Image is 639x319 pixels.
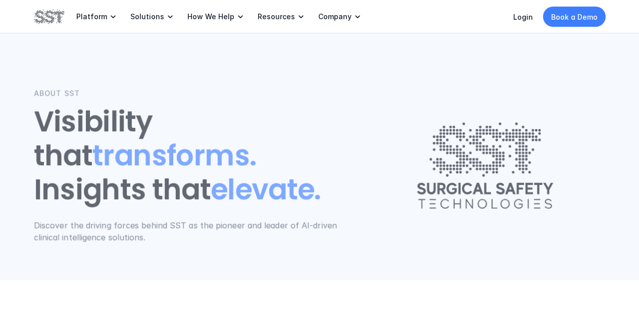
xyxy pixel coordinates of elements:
[76,12,107,21] p: Platform
[258,12,295,21] p: Resources
[543,7,606,27] a: Book a Demo
[34,219,346,244] p: Discover the driving forces behind SST as the pioneer and leader of AI-driven clinical intelligen...
[211,170,321,209] span: elevate.
[551,12,598,22] p: Book a Demo
[34,88,80,99] p: ABOUT SST
[92,136,256,175] span: transforms.
[130,12,164,21] p: Solutions
[34,8,64,25] img: SST logo
[513,13,533,21] a: Login
[318,12,352,21] p: Company
[404,108,567,223] img: Surgical Safety Technologies logo
[187,12,234,21] p: How We Help
[34,105,346,207] h1: Visibility that Insights that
